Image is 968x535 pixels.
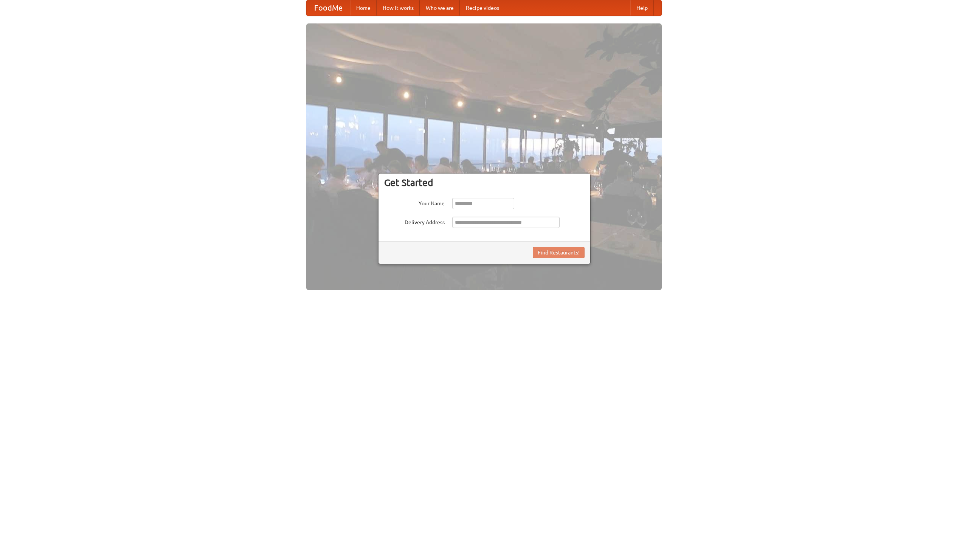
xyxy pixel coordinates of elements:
label: Delivery Address [384,217,445,226]
a: Recipe videos [460,0,505,16]
a: FoodMe [307,0,350,16]
a: Help [630,0,654,16]
a: Who we are [420,0,460,16]
a: How it works [377,0,420,16]
label: Your Name [384,198,445,207]
a: Home [350,0,377,16]
h3: Get Started [384,177,585,188]
button: Find Restaurants! [533,247,585,258]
